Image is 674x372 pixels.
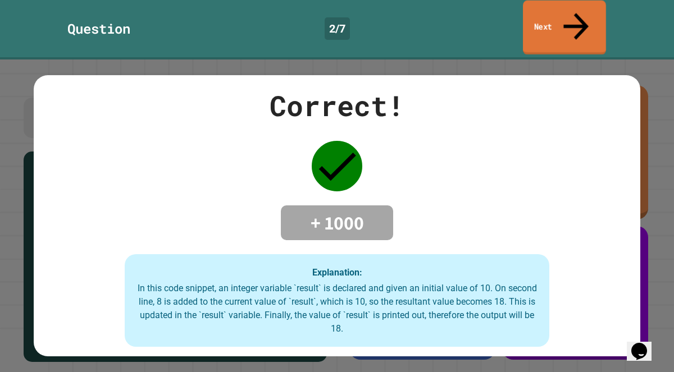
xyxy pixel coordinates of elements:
strong: Explanation: [312,267,362,277]
h4: + 1000 [292,211,382,235]
iframe: chat widget [627,327,663,361]
div: 2 / 7 [325,17,350,40]
div: In this code snippet, an integer variable `result` is declared and given an initial value of 10. ... [136,282,538,336]
a: Next [523,1,606,55]
div: Question [67,19,130,39]
div: Correct! [270,85,404,127]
